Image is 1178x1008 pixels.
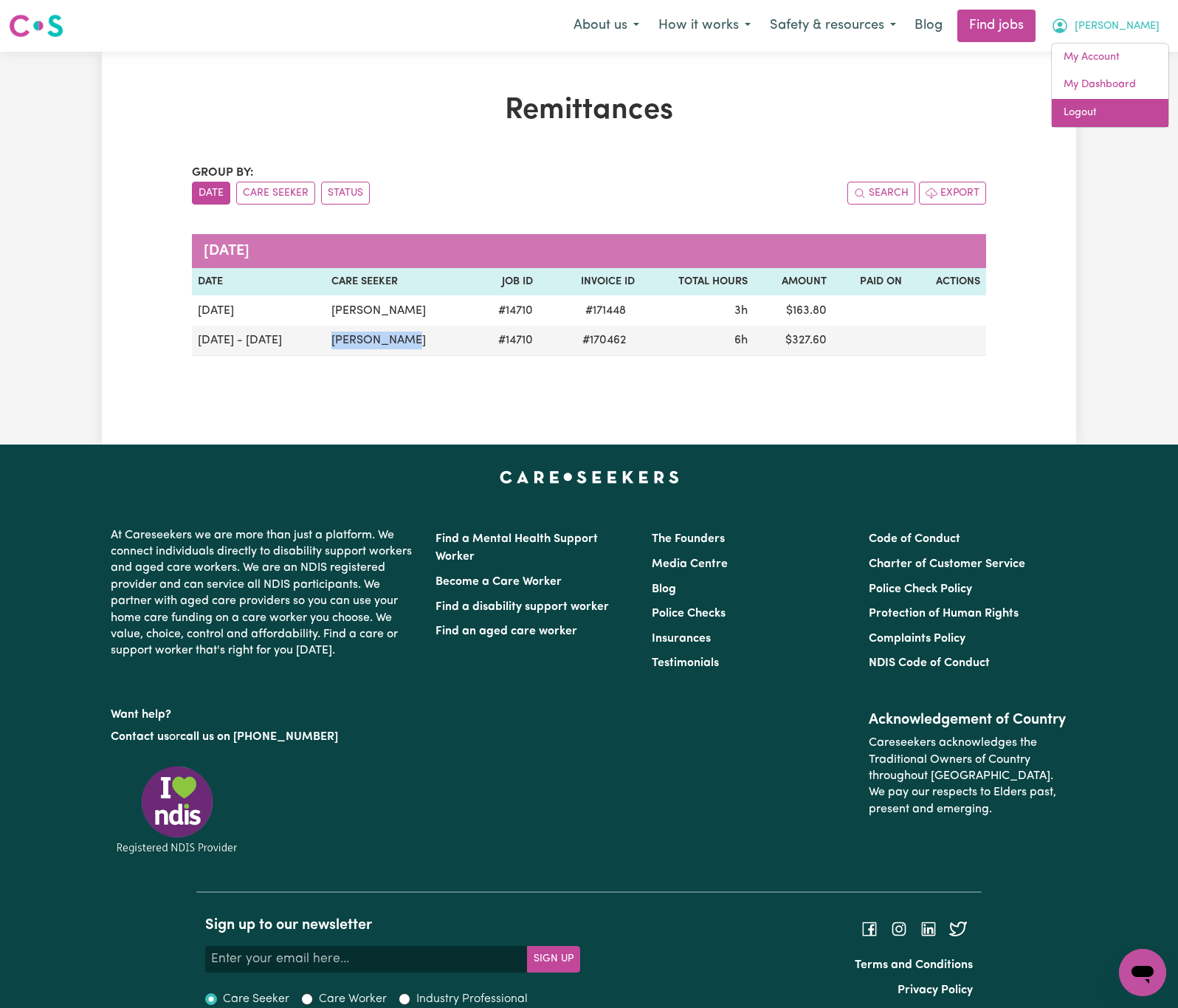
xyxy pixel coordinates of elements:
a: Follow Careseekers on Facebook [861,922,878,934]
a: NDIS Code of Conduct [869,657,990,669]
h2: Acknowledgement of Country [869,711,1067,729]
div: My Account [1051,43,1169,128]
h2: Sign up to our newsletter [205,916,580,934]
label: Industry Professional [416,990,528,1008]
a: Contact us [111,731,169,743]
button: About us [564,10,649,41]
label: Care Worker [319,990,387,1008]
th: Paid On [833,268,908,296]
iframe: Button to launch messaging window [1119,949,1166,996]
td: # 14710 [474,296,539,326]
a: Complaints Policy [869,633,965,645]
a: Privacy Policy [898,984,973,996]
a: Charter of Customer Service [869,558,1025,570]
td: [PERSON_NAME] [325,326,474,356]
th: Actions [908,268,986,296]
p: Want help? [111,701,418,723]
td: [DATE] - [DATE] [192,326,325,356]
a: Find a disability support worker [435,601,609,613]
th: Care Seeker [325,268,474,296]
img: Registered NDIS provider [111,764,244,856]
a: Find a Mental Health Support Worker [435,533,598,563]
a: Media Centre [652,558,728,570]
th: Job ID [474,268,539,296]
button: Safety & resources [760,10,906,41]
button: sort invoices by paid status [321,182,370,205]
th: Date [192,268,325,296]
a: call us on [PHONE_NUMBER] [180,731,338,743]
input: Enter your email here... [205,946,528,973]
a: Protection of Human Rights [869,608,1019,620]
h1: Remittances [192,93,986,128]
span: 6 hours [734,335,748,346]
a: Code of Conduct [869,533,960,545]
button: Subscribe [527,946,580,973]
a: Logout [1052,99,1168,127]
a: My Account [1052,44,1168,72]
p: At Careseekers we are more than just a platform. We connect individuals directly to disability su... [111,521,418,665]
a: The Founders [652,533,725,545]
a: Blog [652,583,676,595]
th: Invoice ID [539,268,641,296]
a: Follow Careseekers on Twitter [949,922,967,934]
a: Careseekers home page [500,471,679,483]
a: Find jobs [957,10,1036,42]
span: 3 hours [734,305,748,317]
button: Export [919,182,986,205]
p: Careseekers acknowledges the Traditional Owners of Country throughout [GEOGRAPHIC_DATA]. We pay o... [869,729,1067,823]
button: sort invoices by date [192,182,230,205]
td: $ 163.80 [754,296,833,326]
td: # 14710 [474,326,539,356]
caption: [DATE] [192,234,986,268]
td: $ 327.60 [754,326,833,356]
label: Care Seeker [223,990,289,1008]
span: # 170462 [573,332,635,349]
td: [DATE] [192,296,325,326]
a: Insurances [652,633,711,645]
a: Terms and Conditions [855,959,973,971]
button: How it works [649,10,760,41]
a: Find an aged care worker [435,625,577,637]
th: Total Hours [641,268,754,296]
img: Careseekers logo [9,13,63,39]
a: Blog [906,10,951,42]
a: My Dashboard [1052,71,1168,99]
button: My Account [1041,10,1169,41]
span: Group by: [192,167,254,179]
a: Follow Careseekers on Instagram [890,922,908,934]
td: [PERSON_NAME] [325,296,474,326]
span: [PERSON_NAME] [1075,18,1160,35]
button: Search [847,182,915,205]
p: or [111,723,418,751]
a: Testimonials [652,657,719,669]
a: Follow Careseekers on LinkedIn [920,922,937,934]
th: Amount [754,268,833,296]
button: sort invoices by care seeker [236,182,315,205]
a: Police Checks [652,608,726,620]
a: Become a Care Worker [435,576,562,588]
span: # 171448 [576,302,635,320]
a: Careseekers logo [9,9,63,43]
a: Police Check Policy [869,583,972,595]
